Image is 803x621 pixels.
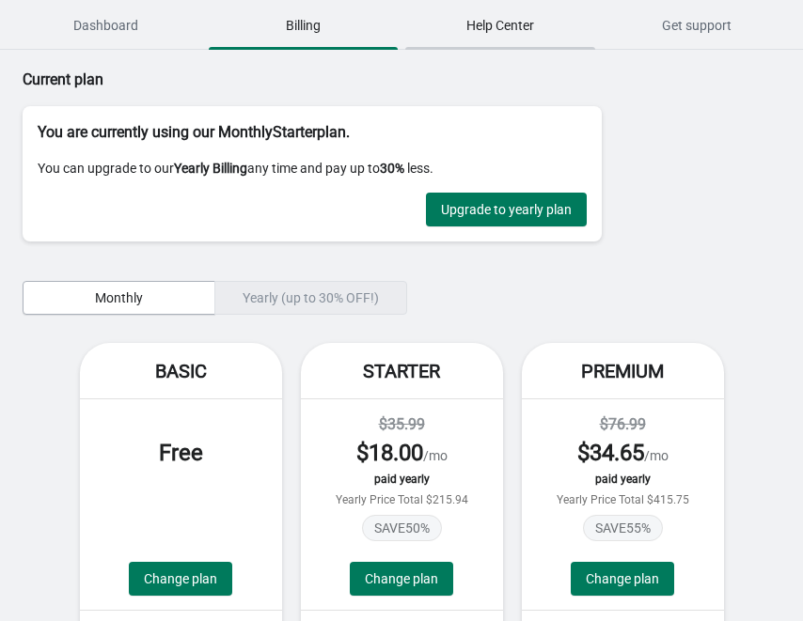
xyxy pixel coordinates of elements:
div: Basic [80,343,282,399]
div: $76.99 [541,413,705,436]
span: SAVE 50 % [362,515,442,541]
p: Current plan [23,69,602,91]
button: Upgrade to yearly plan [426,193,587,226]
button: Dashboard [8,1,205,50]
p: You can upgrade to our any time and pay up to less. [38,159,587,178]
span: Upgrade to yearly plan [441,202,572,217]
button: Change plan [571,562,674,596]
div: paid yearly [320,473,484,486]
span: Change plan [365,571,438,586]
div: Yearly Price Total $415.75 [541,493,705,506]
button: Monthly [23,281,215,315]
div: /mo [320,438,484,468]
span: Change plan [144,571,217,586]
div: Premium [522,343,724,399]
span: $ 34.65 [577,440,644,466]
p: You are currently using our Monthly Starter plan. [38,121,587,144]
div: /mo [541,438,705,468]
span: Billing [209,8,399,42]
button: Change plan [129,562,232,596]
span: Monthly [95,290,143,305]
div: Yearly Price Total $215.94 [320,493,484,506]
span: SAVE 55 % [583,515,663,541]
span: Dashboard [11,8,201,42]
strong: 30% [380,161,404,176]
span: Help Center [405,8,595,42]
div: paid yearly [541,473,705,486]
div: Starter [301,343,503,399]
span: Change plan [586,571,659,586]
div: $35.99 [320,413,484,436]
button: Change plan [350,562,453,596]
span: Get support [603,8,793,42]
span: Free [159,440,203,466]
span: $ 18.00 [356,440,423,466]
strong: Yearly Billing [174,161,247,176]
